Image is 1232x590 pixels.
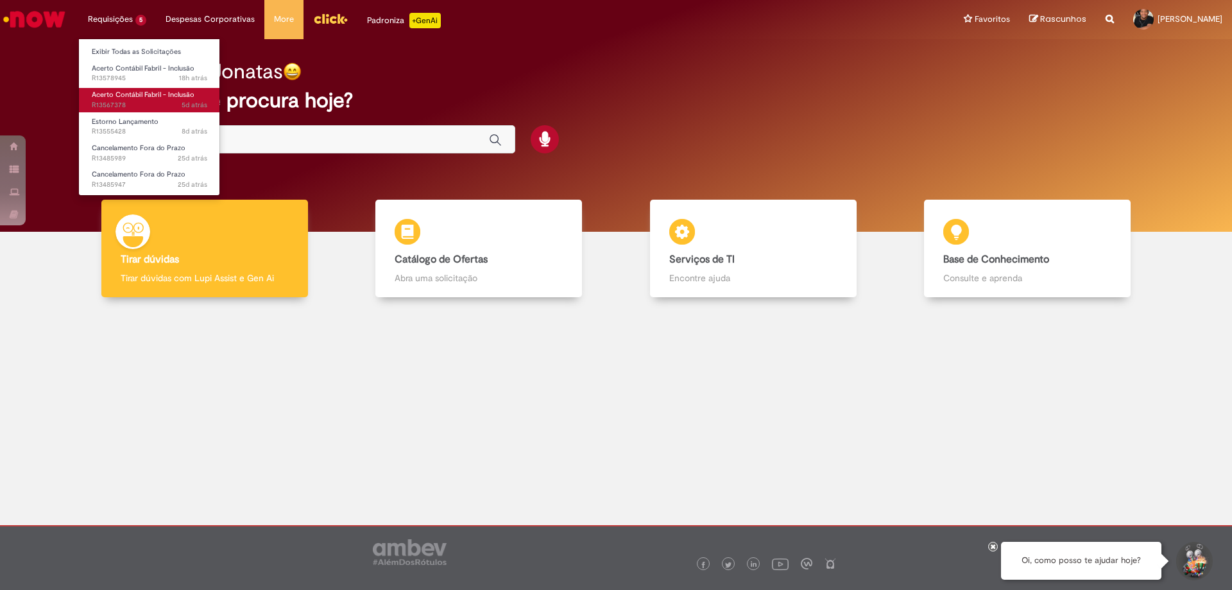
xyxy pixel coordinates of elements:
p: Abra uma solicitação [395,272,563,284]
a: Aberto R13555428 : Estorno Lançamento [79,115,220,139]
a: Aberto R13578945 : Acerto Contábil Fabril - Inclusão [79,62,220,85]
img: click_logo_yellow_360x200.png [313,9,348,28]
b: Tirar dúvidas [121,253,179,266]
span: R13578945 [92,73,207,83]
span: 5 [135,15,146,26]
p: Encontre ajuda [669,272,837,284]
span: 25d atrás [178,153,207,163]
a: Aberto R13485989 : Cancelamento Fora do Prazo [79,141,220,165]
span: Estorno Lançamento [92,117,158,126]
span: Despesas Corporativas [166,13,255,26]
time: 05/09/2025 16:49:23 [178,153,207,163]
span: Acerto Contábil Fabril - Inclusão [92,90,194,100]
p: +GenAi [409,13,441,28]
button: Iniciar Conversa de Suporte [1174,542,1213,580]
a: Base de Conhecimento Consulte e aprenda [891,200,1165,298]
b: Catálogo de Ofertas [395,253,488,266]
time: 29/09/2025 19:01:14 [179,73,207,83]
img: logo_footer_naosei.png [825,558,836,569]
b: Base de Conhecimento [943,253,1049,266]
span: R13485947 [92,180,207,190]
img: ServiceNow [1,6,67,32]
img: logo_footer_workplace.png [801,558,812,569]
a: Catálogo de Ofertas Abra uma solicitação [342,200,617,298]
a: Aberto R13485947 : Cancelamento Fora do Prazo [79,168,220,191]
a: Rascunhos [1029,13,1086,26]
span: Favoritos [975,13,1010,26]
img: happy-face.png [283,62,302,81]
time: 25/09/2025 15:32:43 [182,100,207,110]
span: R13555428 [92,126,207,137]
span: R13485989 [92,153,207,164]
img: logo_footer_facebook.png [700,562,706,568]
span: 8d atrás [182,126,207,136]
p: Consulte e aprenda [943,272,1111,284]
span: Rascunhos [1040,13,1086,25]
span: 18h atrás [179,73,207,83]
div: Oi, como posso te ajudar hoje? [1001,542,1161,580]
div: Padroniza [367,13,441,28]
a: Tirar dúvidas Tirar dúvidas com Lupi Assist e Gen Ai [67,200,342,298]
span: 5d atrás [182,100,207,110]
span: More [274,13,294,26]
span: R13567378 [92,100,207,110]
ul: Requisições [78,39,220,196]
p: Tirar dúvidas com Lupi Assist e Gen Ai [121,272,289,284]
b: Serviços de TI [669,253,735,266]
time: 22/09/2025 14:12:15 [182,126,207,136]
span: [PERSON_NAME] [1158,13,1222,24]
span: 25d atrás [178,180,207,189]
h2: O que você procura hoje? [111,89,1122,112]
a: Exibir Todas as Solicitações [79,45,220,59]
span: Cancelamento Fora do Prazo [92,143,185,153]
span: Cancelamento Fora do Prazo [92,169,185,179]
img: logo_footer_twitter.png [725,562,732,568]
span: Requisições [88,13,133,26]
a: Serviços de TI Encontre ajuda [616,200,891,298]
img: logo_footer_linkedin.png [751,561,757,569]
img: logo_footer_ambev_rotulo_gray.png [373,539,447,565]
span: Acerto Contábil Fabril - Inclusão [92,64,194,73]
time: 05/09/2025 16:43:12 [178,180,207,189]
a: Aberto R13567378 : Acerto Contábil Fabril - Inclusão [79,88,220,112]
img: logo_footer_youtube.png [772,555,789,572]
